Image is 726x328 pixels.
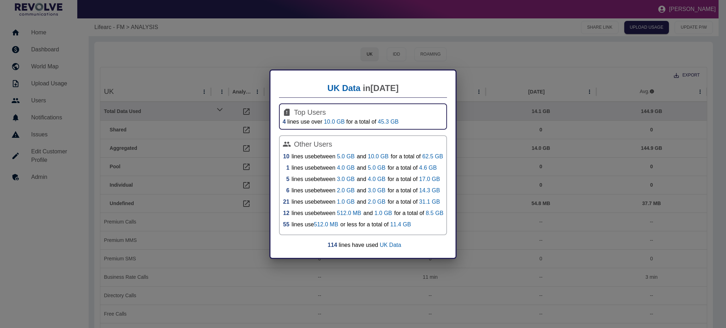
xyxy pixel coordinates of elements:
p: 17.0 GB [419,176,440,182]
a: 12 [283,209,290,217]
p: 3.0 GB [368,187,387,193]
p: 2.0 GB [337,187,355,193]
p: 45.3 GB [378,119,399,125]
p: 1.0 GB [374,210,393,216]
p: 512.0 MB [314,221,340,227]
a: 10 [283,152,290,161]
p: 10.0 GB [368,153,390,159]
a: 55 [283,220,290,229]
p: UK Data [380,242,401,248]
p: 512.0 MB [337,210,361,216]
h4: Other Users [283,139,443,149]
a: 21 [283,198,290,206]
div: lines use for a total of [283,220,443,229]
a: 1 [286,164,289,172]
div: lines use between and for a total of [283,209,443,217]
h3: UK Data [328,83,361,93]
div: lines use over for a total of [279,103,447,130]
a: 6 [286,186,289,195]
div: lines use between and for a total of [283,186,443,195]
p: 4.0 GB [337,165,355,171]
p: 14.3 GB [419,187,440,193]
p: 62.5 GB [422,153,443,159]
p: 5.0 GB [337,153,355,159]
p: 10.0 GB [324,119,346,125]
p: 5.0 GB [368,165,387,171]
div: lines use between and for a total of [283,152,443,161]
p: 4.0 GB [368,176,387,182]
span: or less [314,221,357,227]
a: 5 [286,175,289,183]
p: 1.0 GB [337,199,355,205]
div: lines use between and for a total of [283,198,443,206]
h3: in [DATE] [282,82,444,95]
div: lines use between and for a total of [283,175,443,183]
p: 31.1 GB [419,199,440,205]
a: 114 [328,242,337,248]
h4: Top Users [283,107,443,118]
p: 4.6 GB [419,165,437,171]
p: 8.5 GB [426,210,443,216]
p: 3.0 GB [337,176,355,182]
a: 4 [283,119,286,125]
div: lines use between and for a total of [283,164,443,172]
p: 11.4 GB [390,221,411,227]
p: 2.0 GB [368,199,387,205]
div: lines have used [279,241,447,249]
